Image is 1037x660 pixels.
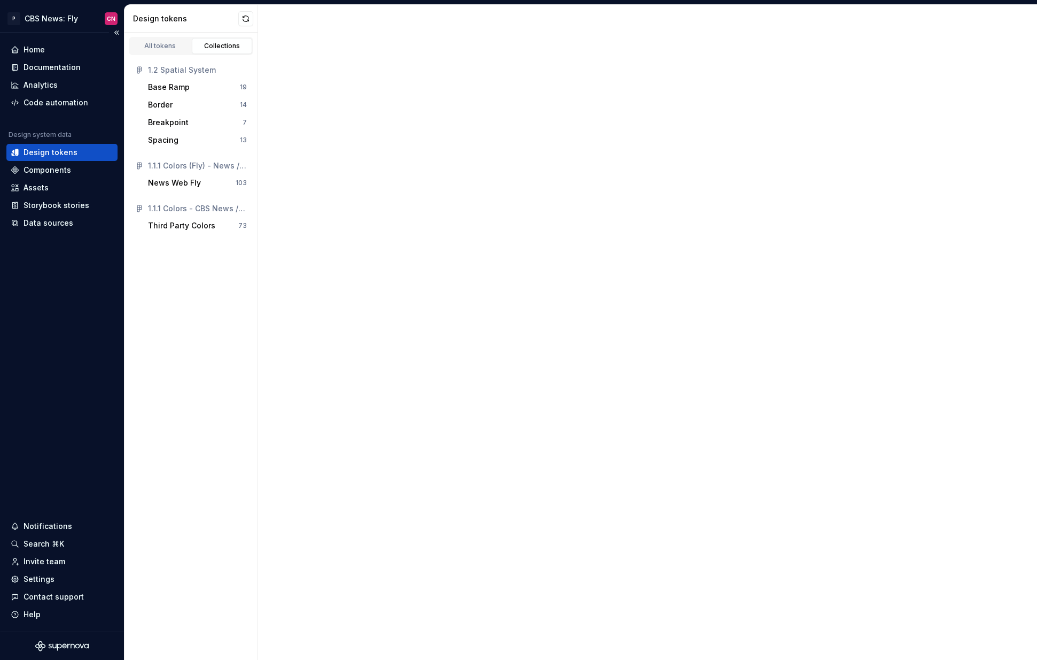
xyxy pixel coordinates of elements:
div: Contact support [24,592,84,602]
div: Design system data [9,131,72,139]
div: 1.1.1 Colors - CBS News / Third Party Colors [148,203,247,214]
div: 1.2 Spatial System [148,65,247,75]
a: Code automation [6,94,118,111]
div: 103 [236,179,247,187]
div: 14 [240,101,247,109]
button: Notifications [6,518,118,535]
a: Settings [6,571,118,588]
div: Design tokens [24,147,77,158]
a: Storybook stories [6,197,118,214]
div: Components [24,165,71,175]
div: CN [107,14,115,23]
div: P [7,12,20,25]
div: 73 [238,221,247,230]
button: Base Ramp19 [144,79,251,96]
div: Design tokens [133,13,238,24]
div: News Web Fly [148,178,201,188]
div: Base Ramp [148,82,190,93]
div: Storybook stories [24,200,89,211]
button: PCBS News: FlyCN [2,7,122,30]
div: 7 [243,118,247,127]
div: All tokens [134,42,187,50]
button: Border14 [144,96,251,113]
a: Analytics [6,76,118,94]
button: Spacing13 [144,132,251,149]
div: Breakpoint [148,117,189,128]
a: Home [6,41,118,58]
button: Collapse sidebar [109,25,124,40]
div: Invite team [24,556,65,567]
div: Home [24,44,45,55]
a: Assets [6,179,118,196]
button: Help [6,606,118,623]
div: Notifications [24,521,72,532]
button: Third Party Colors73 [144,217,251,234]
div: Border [148,99,173,110]
div: Collections [196,42,249,50]
button: News Web Fly103 [144,174,251,191]
div: Documentation [24,62,81,73]
div: Third Party Colors [148,220,215,231]
div: 13 [240,136,247,144]
div: 19 [240,83,247,91]
a: Data sources [6,214,118,232]
div: Settings [24,574,54,585]
div: Help [24,609,41,620]
a: Components [6,162,118,179]
a: Design tokens [6,144,118,161]
div: Spacing [148,135,178,145]
a: Documentation [6,59,118,76]
div: Assets [24,182,49,193]
a: Invite team [6,553,118,570]
button: Search ⌘K [6,535,118,552]
div: Code automation [24,97,88,108]
div: Analytics [24,80,58,90]
button: Contact support [6,588,118,605]
button: Breakpoint7 [144,114,251,131]
div: CBS News: Fly [25,13,78,24]
div: Data sources [24,218,73,228]
div: 1.1.1 Colors (Fly) - News / Web [148,160,247,171]
svg: Supernova Logo [35,641,89,651]
div: Search ⌘K [24,539,64,549]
